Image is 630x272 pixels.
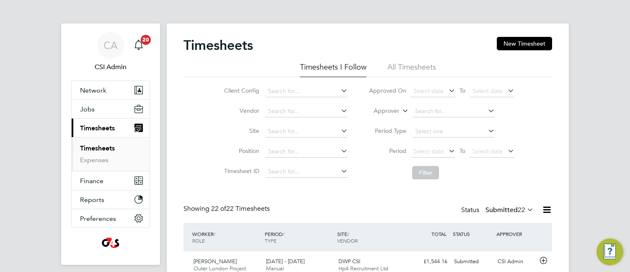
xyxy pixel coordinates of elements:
input: Select one [412,126,495,137]
nav: Main navigation [61,23,160,265]
span: CSI Admin [71,62,150,72]
span: Preferences [80,215,116,223]
a: Go to home page [71,236,150,250]
span: [PERSON_NAME] [194,258,237,265]
input: Search for... [265,106,348,117]
button: Reports [72,190,150,209]
input: Search for... [265,85,348,97]
label: Submitted [485,206,534,214]
span: TOTAL [431,231,447,237]
div: Status [461,205,535,216]
button: Jobs [72,100,150,118]
span: Finance [80,177,103,185]
div: Showing [183,205,271,213]
label: Client Config [222,87,259,94]
span: Select date [472,148,503,155]
button: Filter [412,166,439,179]
input: Search for... [265,126,348,137]
div: STATUS [451,226,494,241]
span: To [457,85,468,96]
button: Network [72,81,150,99]
div: Submitted [451,255,494,269]
span: 22 of [211,205,226,213]
span: ROLE [192,237,205,244]
label: Vendor [222,107,259,114]
span: / [214,231,215,237]
span: DWP CSI [338,258,360,265]
span: Select date [413,148,444,155]
span: Select date [472,87,503,95]
span: / [347,231,349,237]
input: Search for... [412,106,495,117]
label: Approver [361,107,399,115]
a: Expenses [80,156,108,164]
span: VENDOR [337,237,358,244]
span: To [457,145,468,156]
li: Timesheets I Follow [300,62,367,77]
a: Timesheets [80,144,115,152]
button: Engage Resource Center [596,238,623,265]
div: CSI Admin [494,255,538,269]
span: 22 [518,206,525,214]
a: 20 [130,32,147,59]
span: / [283,231,284,237]
span: Jobs [80,105,95,113]
li: All Timesheets [387,62,436,77]
input: Search for... [265,146,348,158]
div: PERIOD [263,226,335,248]
span: Manual [266,265,284,272]
label: Period [369,147,406,155]
label: Site [222,127,259,135]
span: Timesheets [80,124,115,132]
span: Hp4 Recruitment Ltd [338,265,388,272]
div: SITE [335,226,408,248]
label: Approved On [369,87,406,94]
div: Timesheets [72,137,150,171]
span: Network [80,86,106,94]
a: CACSI Admin [71,32,150,72]
div: £1,544.16 [407,255,451,269]
button: Finance [72,171,150,190]
span: CA [103,40,118,51]
label: Period Type [369,127,406,135]
img: g4sssuk-logo-retina.png [100,236,121,250]
div: APPROVER [494,226,538,241]
span: 20 [141,35,151,45]
span: Reports [80,196,104,204]
span: TYPE [265,237,276,244]
button: Timesheets [72,119,150,137]
h2: Timesheets [183,37,253,54]
span: [DATE] - [DATE] [266,258,305,265]
div: WORKER [190,226,263,248]
button: Preferences [72,209,150,228]
button: New Timesheet [497,37,552,50]
span: Select date [413,87,444,95]
label: Timesheet ID [222,167,259,175]
span: 22 Timesheets [211,205,270,213]
label: Position [222,147,259,155]
input: Search for... [265,166,348,178]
